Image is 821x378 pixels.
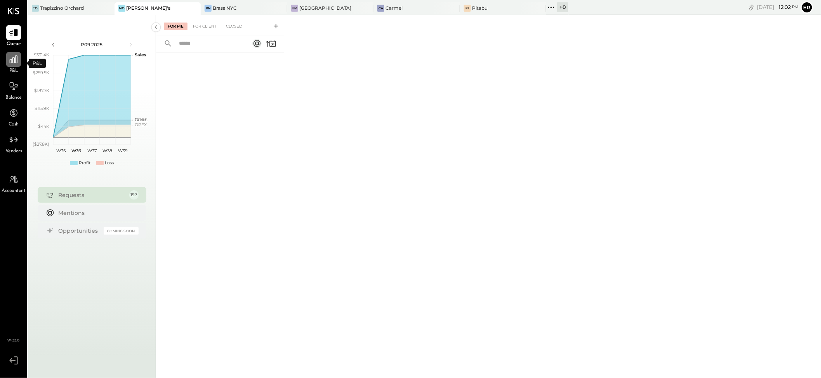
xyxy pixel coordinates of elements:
div: P&L [29,59,46,68]
div: BN [205,5,212,12]
div: Coming Soon [104,227,139,235]
text: W36 [71,148,81,153]
text: $115.9K [35,106,49,111]
text: OPEX [135,122,147,127]
a: P&L [0,52,27,75]
text: $44K [38,124,49,129]
div: For Client [189,23,220,30]
div: [PERSON_NAME]'s [127,5,171,11]
span: Balance [5,94,22,101]
button: Er [801,1,813,14]
span: Accountant [2,188,26,195]
span: Vendors [5,148,22,155]
div: TO [32,5,39,12]
text: W37 [87,148,97,153]
div: Opportunities [59,227,100,235]
div: Loss [105,160,114,166]
a: Queue [0,25,27,48]
div: Mo [118,5,125,12]
a: Vendors [0,132,27,155]
text: W39 [118,148,128,153]
span: Cash [9,121,19,128]
text: ($27.8K) [33,141,49,147]
div: P09 2025 [59,41,125,48]
text: W35 [56,148,66,153]
div: Mentions [59,209,135,217]
div: Profit [79,160,90,166]
div: [GEOGRAPHIC_DATA] [299,5,352,11]
text: $187.7K [34,88,49,93]
span: Queue [7,41,21,48]
text: Occu... [135,117,148,122]
div: Ca [377,5,384,12]
a: Accountant [0,172,27,195]
div: Closed [222,23,246,30]
div: BV [291,5,298,12]
a: Cash [0,106,27,128]
div: Brass NYC [213,5,237,11]
div: For Me [164,23,187,30]
span: P&L [9,68,18,75]
div: Pitabu [472,5,488,11]
div: 197 [129,190,139,200]
div: [DATE] [757,3,799,11]
text: Sales [135,52,146,57]
div: copy link [748,3,755,11]
text: $331.4K [34,52,49,57]
div: + 0 [557,2,568,12]
div: Requests [59,191,125,199]
text: W38 [102,148,112,153]
div: Trapizzino Orchard [40,5,84,11]
a: Balance [0,79,27,101]
text: $259.5K [33,70,49,75]
div: Pi [464,5,471,12]
div: Carmel [385,5,403,11]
